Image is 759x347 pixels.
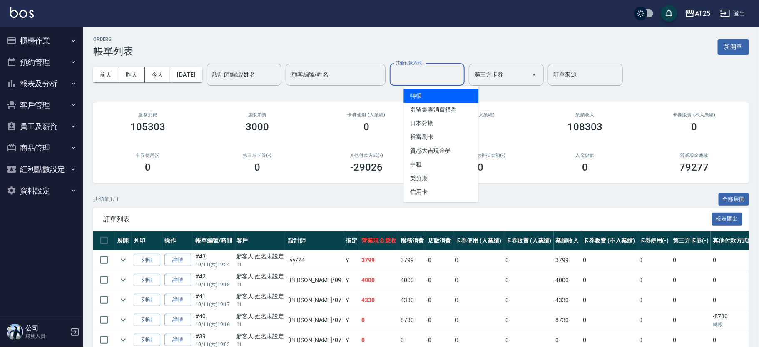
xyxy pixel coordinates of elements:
p: 10/11 (六) 19:16 [195,321,232,328]
td: #40 [193,310,234,330]
th: 設計師 [286,231,343,250]
div: 新客人 姓名未設定 [236,332,284,341]
h3: 0 [254,161,260,173]
p: 10/11 (六) 19:17 [195,301,232,308]
button: 列印 [134,274,160,287]
td: 0 [581,270,637,290]
button: 櫃檯作業 [3,30,80,52]
h3: 服務消費 [103,112,193,118]
td: 4000 [359,270,398,290]
a: 詳情 [164,294,191,307]
div: 新客人 姓名未設定 [236,272,284,281]
button: AT25 [682,5,714,22]
a: 詳情 [164,334,191,347]
button: 全部展開 [719,193,749,206]
h2: 卡券使用 (入業績) [322,112,411,118]
p: 11 [236,301,284,308]
button: expand row [117,274,129,286]
td: Y [343,250,359,270]
button: 預約管理 [3,52,80,73]
p: 11 [236,281,284,288]
a: 詳情 [164,314,191,327]
button: 列印 [134,294,160,307]
p: 11 [236,321,284,328]
td: 4330 [398,290,426,310]
button: save [661,5,677,22]
div: 新客人 姓名未設定 [236,252,284,261]
span: 日本分期 [403,116,478,130]
td: 0 [503,310,554,330]
td: 0 [671,270,711,290]
td: 0 [453,290,504,310]
h2: 入金儲值 [540,153,630,158]
td: 0 [671,290,711,310]
th: 卡券販賣 (不入業績) [581,231,637,250]
p: 共 43 筆, 1 / 1 [93,196,119,203]
img: Logo [10,7,34,18]
h2: 卡券販賣 (不入業績) [650,112,739,118]
td: 0 [581,290,637,310]
td: [PERSON_NAME] /07 [286,310,343,330]
p: 轉帳 [713,321,754,328]
button: 今天 [145,67,171,82]
td: -8730 [711,310,757,330]
span: 中租 [403,158,478,171]
th: 帳單編號/時間 [193,231,234,250]
th: 營業現金應收 [359,231,398,250]
td: 0 [426,270,453,290]
td: 0 [503,290,554,310]
td: 0 [637,250,671,270]
button: expand row [117,294,129,306]
button: 登出 [717,6,749,21]
h2: 業績收入 [540,112,630,118]
button: 前天 [93,67,119,82]
span: 訂單列表 [103,215,712,223]
td: 0 [426,310,453,330]
h2: 店販消費 [213,112,302,118]
button: 列印 [134,254,160,267]
h3: 0 [582,161,588,173]
td: 3799 [398,250,426,270]
button: 員工及薪資 [3,116,80,137]
button: 報表匯出 [712,213,743,226]
span: 質感大吉現金券 [403,144,478,158]
td: Y [343,290,359,310]
h3: 0 [692,121,697,133]
td: 0 [503,250,554,270]
h2: 其他付款方式(-) [322,153,411,158]
th: 業績收入 [554,231,581,250]
h2: 卡券使用(-) [103,153,193,158]
td: 3799 [554,250,581,270]
h3: 0 [145,161,151,173]
h2: ORDERS [93,37,133,42]
td: 0 [453,250,504,270]
td: 0 [637,310,671,330]
p: 10/11 (六) 19:24 [195,261,232,268]
th: 操作 [162,231,193,250]
td: #41 [193,290,234,310]
td: 0 [637,270,671,290]
th: 卡券販賣 (入業績) [503,231,554,250]
span: 信用卡 [403,185,478,199]
td: 0 [581,310,637,330]
button: 紅利點數設定 [3,159,80,180]
td: 4330 [554,290,581,310]
td: 0 [453,270,504,290]
button: Open [528,68,541,81]
td: 0 [426,290,453,310]
td: 4000 [398,270,426,290]
td: 0 [426,250,453,270]
td: [PERSON_NAME] /07 [286,290,343,310]
h2: 營業現金應收 [650,153,739,158]
h2: 第三方卡券(-) [213,153,302,158]
a: 詳情 [164,254,191,267]
h3: 108303 [567,121,602,133]
button: 客戶管理 [3,94,80,116]
a: 新開單 [718,42,749,50]
h3: 79277 [680,161,709,173]
p: 服務人員 [25,332,68,340]
h3: 帳單列表 [93,45,133,57]
button: 報表及分析 [3,73,80,94]
td: 4000 [554,270,581,290]
th: 客戶 [234,231,286,250]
